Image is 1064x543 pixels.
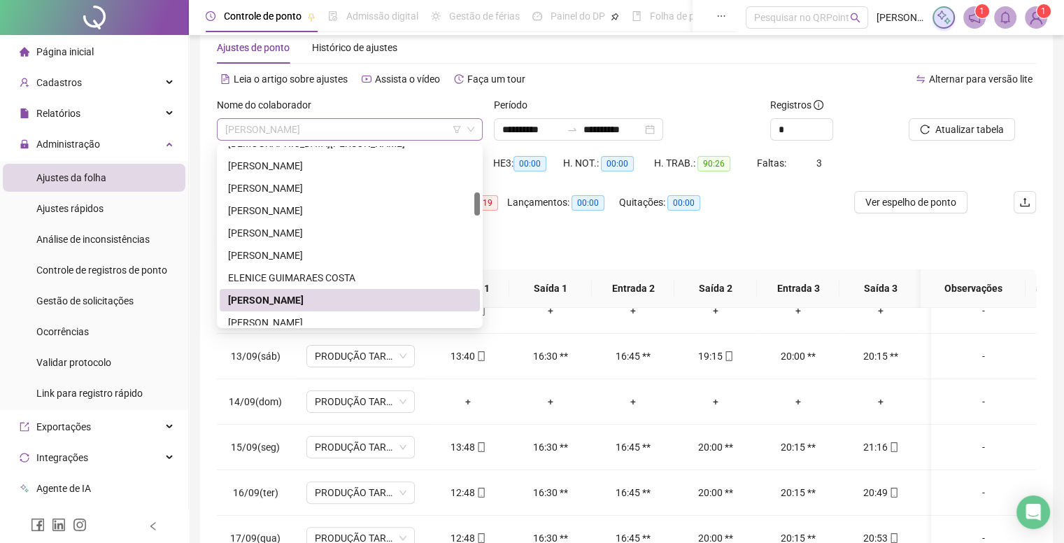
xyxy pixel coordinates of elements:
[935,122,1004,137] span: Atualizar tabela
[312,42,397,53] span: Histórico de ajustes
[716,11,726,21] span: ellipsis
[315,437,406,458] span: PRODUÇÃO TARDE 1
[603,303,663,318] div: +
[346,10,418,22] span: Admissão digital
[31,518,45,532] span: facebook
[36,234,150,245] span: Análise de inconsistências
[467,125,475,134] span: down
[916,74,925,84] span: swap
[851,485,911,500] div: 20:49
[228,315,471,330] div: [PERSON_NAME]
[551,10,605,22] span: Painel do DP
[532,11,542,21] span: dashboard
[611,13,619,21] span: pushpin
[438,439,498,455] div: 13:48
[228,181,471,196] div: [PERSON_NAME]
[438,485,498,500] div: 12:48
[619,195,721,211] div: Quitações:
[572,195,604,211] span: 00:00
[494,97,537,113] label: Período
[942,303,1025,318] div: -
[228,292,471,308] div: [PERSON_NAME]
[475,533,486,543] span: mobile
[979,6,984,16] span: 1
[52,518,66,532] span: linkedin
[228,225,471,241] div: [PERSON_NAME]
[968,11,981,24] span: notification
[567,124,578,135] span: swap-right
[375,73,440,85] span: Assista o vídeo
[220,267,480,289] div: ELENICE GUIMARAES COSTA
[228,203,471,218] div: [PERSON_NAME]
[909,118,1015,141] button: Atualizar tabela
[942,394,1025,409] div: -
[850,13,860,23] span: search
[509,269,592,308] th: Saída 1
[220,311,480,334] div: IVONEIDE SOARES DE MELO
[999,11,1012,24] span: bell
[20,78,29,87] span: user-add
[851,303,911,318] div: +
[667,195,700,211] span: 00:00
[20,139,29,149] span: lock
[233,487,278,498] span: 16/09(ter)
[493,155,563,171] div: HE 3:
[307,13,315,21] span: pushpin
[217,97,320,113] label: Nome do colaborador
[217,42,290,53] span: Ajustes de ponto
[475,488,486,498] span: mobile
[854,191,967,213] button: Ver espelho de ponto
[20,422,29,432] span: export
[315,346,406,367] span: PRODUÇÃO TARDE 1
[888,442,899,452] span: mobile
[816,157,822,169] span: 3
[220,74,230,84] span: file-text
[36,483,91,494] span: Agente de IA
[603,394,663,409] div: +
[839,269,922,308] th: Saída 3
[1019,197,1030,208] span: upload
[228,270,471,285] div: ELENICE GUIMARAES COSTA
[225,119,474,140] span: ISABEL BATISTA DE ARAUJO
[942,348,1025,364] div: -
[36,295,134,306] span: Gestão de solicitações
[231,442,280,453] span: 15/09(seg)
[697,156,730,171] span: 90:26
[148,521,158,531] span: left
[20,47,29,57] span: home
[454,74,464,84] span: history
[770,97,823,113] span: Registros
[1026,7,1047,28] img: 56870
[36,388,143,399] span: Link para registro rápido
[650,10,739,22] span: Folha de pagamento
[723,351,734,361] span: mobile
[36,139,100,150] span: Administração
[36,265,167,276] span: Controle de registros de ponto
[362,74,371,84] span: youtube
[567,124,578,135] span: to
[592,269,674,308] th: Entrada 2
[73,518,87,532] span: instagram
[563,155,654,171] div: H. NOT.:
[475,351,486,361] span: mobile
[20,453,29,463] span: sync
[36,326,89,337] span: Ocorrências
[888,488,899,498] span: mobile
[36,357,111,368] span: Validar protocolo
[36,452,88,463] span: Integrações
[1037,4,1051,18] sup: Atualize o seu contato no menu Meus Dados
[36,77,82,88] span: Cadastros
[220,244,480,267] div: ELANE SOUSA BARBOSA
[520,303,581,318] div: +
[36,203,104,214] span: Ajustes rápidos
[921,269,1026,308] th: Observações
[757,269,839,308] th: Entrada 3
[851,394,911,409] div: +
[1041,6,1046,16] span: 1
[513,156,546,171] span: 00:00
[686,394,746,409] div: +
[228,158,471,174] div: [PERSON_NAME]
[220,155,480,177] div: DANIEL DA SILVA RODRIGUES
[1016,495,1050,529] div: Open Intercom Messenger
[231,351,281,362] span: 13/09(sáb)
